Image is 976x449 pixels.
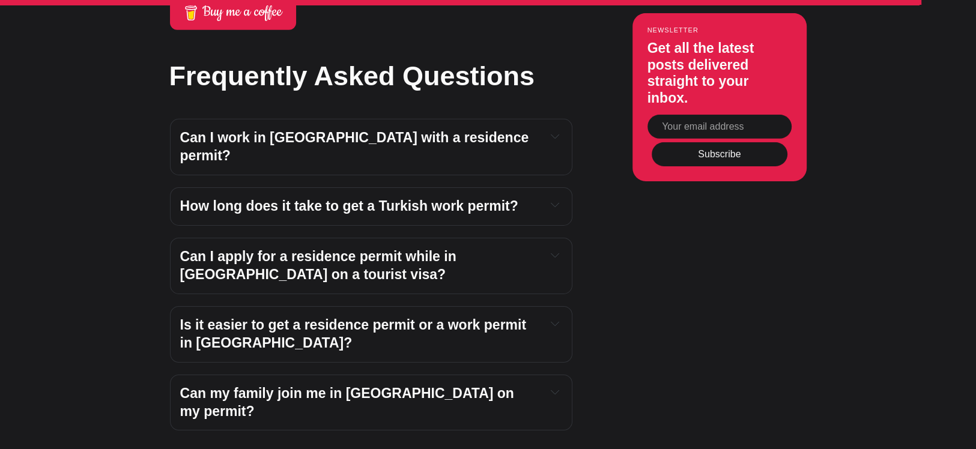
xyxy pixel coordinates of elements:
[180,130,533,163] strong: Can I work in [GEOGRAPHIC_DATA] with a residence permit?
[548,385,562,399] button: Expand toggle to read content
[548,197,562,212] button: Expand toggle to read content
[548,316,562,331] button: Expand toggle to read content
[647,115,792,139] input: Your email address
[652,142,787,166] button: Subscribe
[548,248,562,262] button: Expand toggle to read content
[548,129,562,143] button: Expand toggle to read content
[647,26,792,34] small: Newsletter
[169,57,572,95] h2: Frequently Asked Questions
[180,249,461,282] strong: Can I apply for a residence permit while in [GEOGRAPHIC_DATA] on a tourist visa?
[180,198,518,214] strong: How long does it take to get a Turkish work permit?
[647,41,792,107] h3: Get all the latest posts delivered straight to your inbox.
[180,317,530,351] strong: Is it easier to get a residence permit or a work permit in [GEOGRAPHIC_DATA]?
[180,385,518,419] strong: Can my family join me in [GEOGRAPHIC_DATA] on my permit?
